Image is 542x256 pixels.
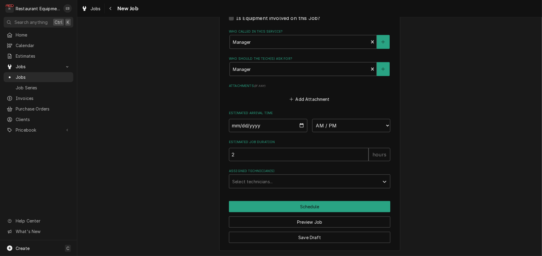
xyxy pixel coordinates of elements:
button: Save Draft [229,232,390,243]
a: Job Series [4,83,73,93]
span: Invoices [16,95,70,101]
span: Home [16,32,70,38]
span: Jobs [90,5,101,12]
div: Attachments [229,84,390,104]
a: Go to Pricebook [4,125,73,135]
button: Navigate back [106,4,116,13]
span: Jobs [16,63,61,70]
div: Button Group Row [229,212,390,228]
div: Button Group [229,201,390,243]
a: Estimates [4,51,73,61]
input: Date [229,119,307,132]
label: Assigned Technician(s) [229,169,390,174]
label: Is Equipment involved on this Job? [236,14,320,22]
button: Preview Job [229,216,390,228]
div: Who called in this service? [229,29,390,49]
svg: Create New Contact [381,67,385,71]
span: New Job [116,5,138,13]
span: Help Center [16,218,70,224]
span: Estimates [16,53,70,59]
a: Go to What's New [4,226,73,236]
a: Invoices [4,93,73,103]
div: Restaurant Equipment Diagnostics's Avatar [5,4,14,13]
div: Button Group Row [229,228,390,243]
div: hours [369,148,390,161]
span: C [66,245,69,251]
div: Button Group Row [229,201,390,212]
a: Purchase Orders [4,104,73,114]
span: ( if any ) [254,84,265,88]
span: Pricebook [16,127,61,133]
label: Who should the tech(s) ask for? [229,56,390,61]
a: Go to Help Center [4,216,73,226]
div: EB [63,4,72,13]
div: Restaurant Equipment Diagnostics [16,5,60,12]
a: Clients [4,114,73,124]
a: Calendar [4,40,73,50]
div: Who should the tech(s) ask for? [229,56,390,76]
span: Clients [16,116,70,123]
span: Jobs [16,74,70,80]
button: Add Attachment [289,95,331,103]
div: Estimated Arrival Time [229,111,390,132]
span: K [67,19,69,25]
button: Schedule [229,201,390,212]
label: Estimated Job Duration [229,140,390,145]
span: Create [16,246,30,251]
button: Create New Contact [377,62,389,76]
div: Assigned Technician(s) [229,169,390,188]
div: Emily Bird's Avatar [63,4,72,13]
span: Job Series [16,85,70,91]
svg: Create New Contact [381,40,385,44]
div: Estimated Job Duration [229,140,390,161]
label: Estimated Arrival Time [229,111,390,116]
select: Time Select [312,119,391,132]
a: Jobs [4,72,73,82]
span: Purchase Orders [16,106,70,112]
a: Go to Jobs [4,62,73,72]
div: R [5,4,14,13]
a: Jobs [79,4,103,14]
a: Home [4,30,73,40]
span: Search anything [14,19,48,25]
span: Ctrl [55,19,62,25]
label: Who called in this service? [229,29,390,34]
button: Create New Contact [377,35,389,49]
button: Search anythingCtrlK [4,17,73,27]
span: What's New [16,228,70,235]
label: Attachments [229,84,390,88]
span: Calendar [16,42,70,49]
